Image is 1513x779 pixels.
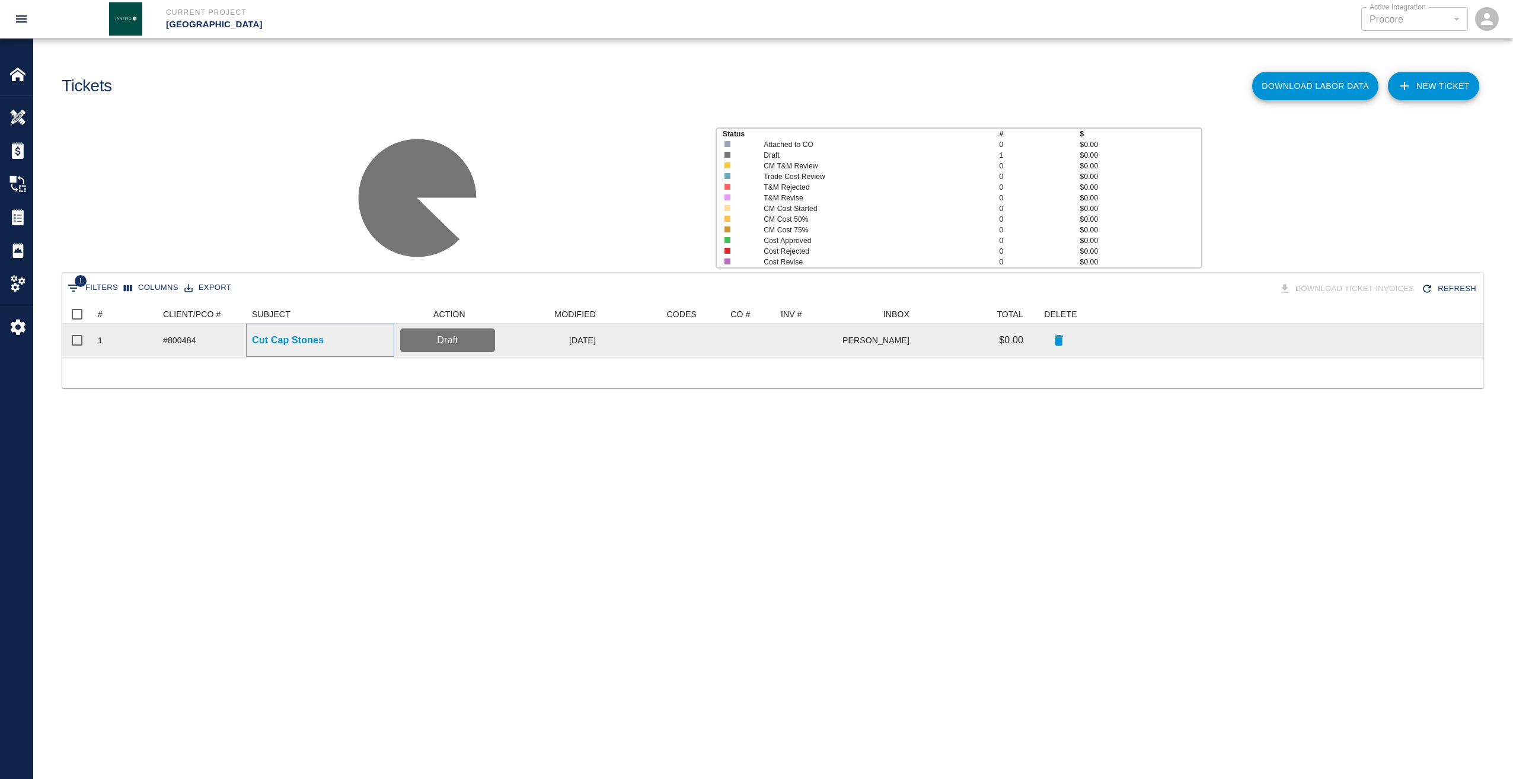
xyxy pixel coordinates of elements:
[1419,279,1481,299] button: Refresh
[394,305,501,324] div: ACTION
[98,305,103,324] div: #
[1247,302,1513,779] iframe: Chat Widget
[1044,305,1077,324] div: DELETE
[1252,72,1378,100] button: Download Labor Data
[166,7,821,18] p: Current Project
[433,305,465,324] div: ACTION
[703,305,775,324] div: CO #
[764,225,975,235] p: CM Cost 75%
[764,214,975,225] p: CM Cost 50%
[1080,225,1201,235] p: $0.00
[501,305,602,324] div: MODIFIED
[163,305,221,324] div: CLIENT/PCO #
[666,305,697,324] div: CODES
[163,334,196,346] div: #800484
[999,257,1080,267] p: 0
[915,305,1029,324] div: TOTAL
[999,225,1080,235] p: 0
[7,5,36,33] button: open drawer
[554,305,596,324] div: MODIFIED
[764,139,975,150] p: Attached to CO
[999,150,1080,161] p: 1
[1029,305,1089,324] div: DELETE
[999,171,1080,182] p: 0
[764,171,975,182] p: Trade Cost Review
[92,305,157,324] div: #
[501,324,602,357] div: [DATE]
[121,279,181,297] button: Select columns
[1419,279,1481,299] div: Refresh the list
[999,182,1080,193] p: 0
[1080,161,1201,171] p: $0.00
[1370,2,1426,12] label: Active Integration
[843,324,915,357] div: [PERSON_NAME]
[252,333,324,347] a: Cut Cap Stones
[1276,279,1419,299] div: Tickets download in groups of 15
[764,235,975,246] p: Cost Approved
[246,305,394,324] div: SUBJECT
[764,182,975,193] p: T&M Rejected
[1080,139,1201,150] p: $0.00
[1080,182,1201,193] p: $0.00
[1080,171,1201,182] p: $0.00
[109,2,142,36] img: Janeiro Inc
[157,305,246,324] div: CLIENT/PCO #
[62,76,112,96] h1: Tickets
[1080,150,1201,161] p: $0.00
[1080,257,1201,267] p: $0.00
[764,246,975,257] p: Cost Rejected
[764,150,975,161] p: Draft
[764,203,975,214] p: CM Cost Started
[999,161,1080,171] p: 0
[764,161,975,171] p: CM T&M Review
[181,279,234,297] button: Export
[1080,214,1201,225] p: $0.00
[1080,246,1201,257] p: $0.00
[883,305,909,324] div: INBOX
[602,305,703,324] div: CODES
[166,18,821,31] p: [GEOGRAPHIC_DATA]
[999,139,1080,150] p: 0
[252,305,291,324] div: SUBJECT
[999,203,1080,214] p: 0
[999,214,1080,225] p: 0
[723,129,1000,139] p: Status
[75,275,87,287] span: 1
[999,333,1023,347] p: $0.00
[999,235,1080,246] p: 0
[1080,203,1201,214] p: $0.00
[999,246,1080,257] p: 0
[999,193,1080,203] p: 0
[764,257,975,267] p: Cost Revise
[1388,72,1479,100] a: NEW TICKET
[98,334,103,346] div: 1
[997,305,1023,324] div: TOTAL
[775,305,843,324] div: INV #
[65,279,121,298] button: Show filters
[730,305,750,324] div: CO #
[1080,235,1201,246] p: $0.00
[764,193,975,203] p: T&M Revise
[1370,12,1460,26] div: Procore
[999,129,1080,139] p: #
[1080,129,1201,139] p: $
[781,305,802,324] div: INV #
[843,305,915,324] div: INBOX
[1080,193,1201,203] p: $0.00
[405,333,490,347] p: Draft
